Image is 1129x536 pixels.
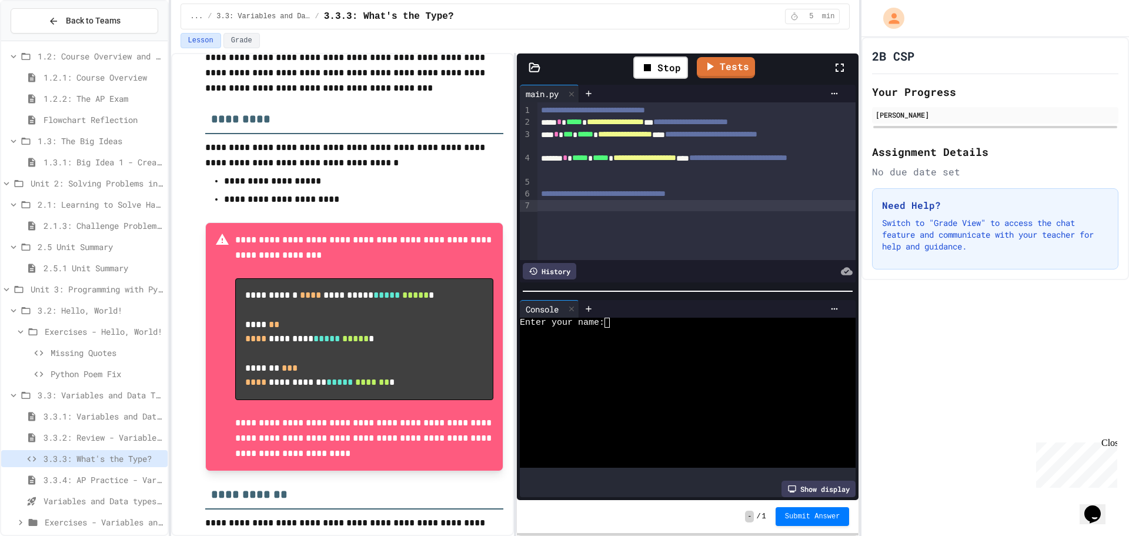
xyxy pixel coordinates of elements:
div: 6 [520,188,532,200]
span: 3.3.3: What's the Type? [44,452,163,465]
span: Submit Answer [785,512,840,521]
span: Python Poem Fix [51,368,163,380]
div: History [523,263,576,279]
span: 1.2.1: Course Overview [44,71,163,84]
span: 3.3: Variables and Data Types [216,12,310,21]
span: 1 [762,512,766,521]
div: Stop [633,56,688,79]
h3: Need Help? [882,198,1108,212]
span: Missing Quotes [51,347,163,359]
span: ... [191,12,203,21]
span: Back to Teams [66,15,121,27]
span: / [208,12,212,21]
span: 3.3: Variables and Data Types [38,389,163,401]
h1: 2B CSP [872,48,914,64]
a: Tests [697,57,755,78]
iframe: chat widget [1080,489,1117,524]
div: 7 [520,200,532,212]
h2: Assignment Details [872,144,1118,160]
span: min [822,12,835,21]
div: [PERSON_NAME] [876,109,1115,120]
span: 5 [802,12,821,21]
span: 3.3.2: Review - Variables and Data Types [44,431,163,444]
div: Console [520,303,564,315]
div: Console [520,300,579,318]
span: / [315,12,319,21]
button: Submit Answer [776,507,850,526]
span: Unit 2: Solving Problems in Computer Science [31,177,163,189]
div: main.py [520,88,564,100]
button: Back to Teams [11,8,158,34]
span: 2.1.3: Challenge Problem - The Bridge [44,219,163,232]
button: Lesson [181,33,221,48]
button: Grade [223,33,260,48]
div: 2 [520,116,532,128]
span: 1.2: Course Overview and the AP Exam [38,50,163,62]
h2: Your Progress [872,84,1118,100]
span: 1.3: The Big Ideas [38,135,163,147]
div: No due date set [872,165,1118,179]
span: 3.3.1: Variables and Data Types [44,410,163,422]
p: Switch to "Grade View" to access the chat feature and communicate with your teacher for help and ... [882,217,1108,252]
span: / [756,512,760,521]
span: Exercises - Variables and Data Types [45,516,163,528]
span: 1.2.2: The AP Exam [44,92,163,105]
div: 1 [520,105,532,116]
span: 2.5 Unit Summary [38,241,163,253]
span: 3.2: Hello, World! [38,304,163,317]
div: Chat with us now!Close [5,5,81,75]
div: 5 [520,177,532,188]
span: - [745,511,754,522]
span: Flowchart Reflection [44,114,163,126]
span: 3.3.4: AP Practice - Variables [44,474,163,486]
span: 3.3.3: What's the Type? [324,9,454,24]
div: 3 [520,129,532,153]
span: Enter your name: [520,318,604,328]
span: Variables and Data types - quiz [44,495,163,507]
iframe: chat widget [1031,438,1117,488]
span: 1.3.1: Big Idea 1 - Creative Development [44,156,163,168]
div: 4 [520,152,532,177]
span: Unit 3: Programming with Python [31,283,163,295]
span: 2.1: Learning to Solve Hard Problems [38,198,163,211]
span: Exercises - Hello, World! [45,325,163,338]
div: My Account [871,5,907,32]
div: Show display [781,481,856,497]
span: 2.5.1 Unit Summary [44,262,163,274]
div: main.py [520,85,579,102]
